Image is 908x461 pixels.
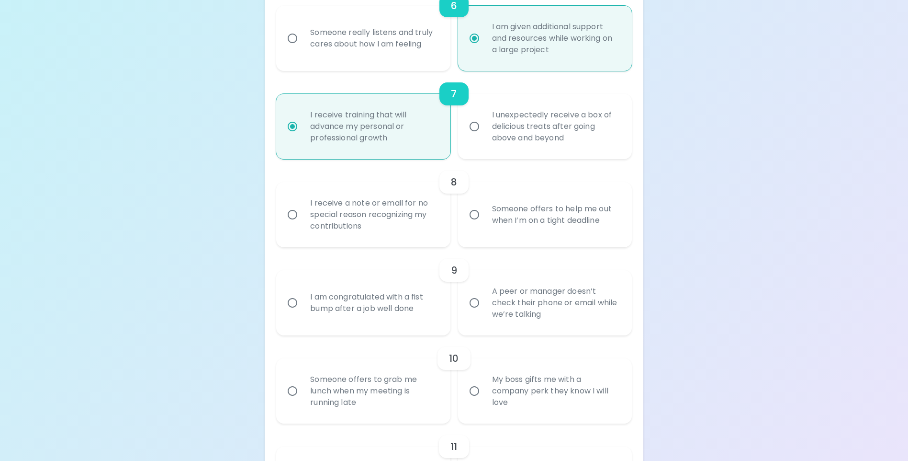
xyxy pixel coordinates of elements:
div: I am given additional support and resources while working on a large project [484,10,627,67]
div: choice-group-check [276,159,631,247]
div: Someone really listens and truly cares about how I am feeling [303,15,445,61]
h6: 11 [450,439,457,454]
div: choice-group-check [276,247,631,335]
h6: 10 [449,351,459,366]
h6: 7 [451,86,457,102]
div: I unexpectedly receive a box of delicious treats after going above and beyond [484,98,627,155]
div: Someone offers to help me out when I’m on a tight deadline [484,192,627,238]
h6: 8 [451,174,457,190]
div: I receive a note or email for no special reason recognizing my contributions [303,186,445,243]
div: Someone offers to grab me lunch when my meeting is running late [303,362,445,420]
div: A peer or manager doesn’t check their phone or email while we’re talking [484,274,627,332]
div: My boss gifts me with a company perk they know I will love [484,362,627,420]
div: I am congratulated with a fist bump after a job well done [303,280,445,326]
div: I receive training that will advance my personal or professional growth [303,98,445,155]
div: choice-group-check [276,71,631,159]
h6: 9 [451,263,457,278]
div: choice-group-check [276,335,631,424]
